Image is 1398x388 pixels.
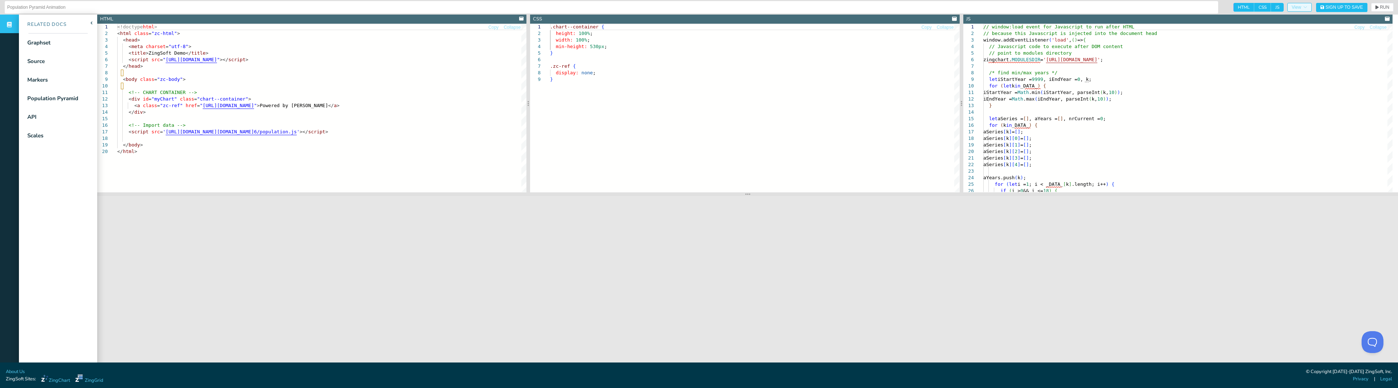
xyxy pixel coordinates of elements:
div: 13 [963,102,974,109]
span: Collapse [1370,25,1387,30]
span: > [140,63,143,69]
div: 7 [530,63,541,70]
span: = [160,57,163,62]
span: [ [1003,129,1006,134]
span: // window:load event for Javascript to run after H [983,24,1126,30]
span: in [1006,122,1012,128]
span: .zc-ref [550,63,570,69]
span: "zc-html" [151,31,177,36]
span: ( [1035,96,1038,102]
div: 4 [530,43,541,50]
span: class [180,96,194,102]
button: Copy [1354,24,1365,31]
div: 17 [97,129,108,135]
span: iStartYear, parseInt [1043,90,1100,95]
span: { [573,63,576,69]
span: > [248,96,251,102]
span: [ [1012,142,1015,148]
span: JS [1271,3,1284,12]
div: 9 [97,76,108,83]
span: 0 [1100,116,1103,121]
div: CSS [533,16,542,23]
div: 18 [963,135,974,142]
span: Math [1012,96,1023,102]
span: CSS [1254,3,1271,12]
span: ; [1029,142,1032,148]
div: 2 [530,30,541,37]
span: Copy [921,25,932,30]
span: = [197,103,200,108]
span: "zc-body" [157,77,183,82]
span: // because this Javascript is injected into the do [983,31,1126,36]
span: a [137,103,140,108]
button: Collapse [1369,24,1387,31]
div: 7 [963,63,974,70]
span: ; [590,31,593,36]
span: iEndYear = [983,96,1012,102]
div: 5 [97,50,108,56]
span: ( [1000,122,1003,128]
span: < [129,50,131,56]
span: src [151,129,160,134]
span: ] [1018,129,1020,134]
span: [URL][DOMAIN_NAME][DOMAIN_NAME] [166,129,254,134]
span: ] [1018,136,1020,141]
span: < [123,37,126,43]
span: Collapse [504,25,521,30]
span: ' [1097,57,1100,62]
span: } [550,50,553,56]
div: 4 [97,43,108,50]
div: 2 [97,30,108,37]
span: // point to modules directory [989,50,1071,56]
div: 9 [963,76,974,83]
span: > [245,57,248,62]
span: ] [1009,129,1012,134]
div: Scales [27,132,43,140]
div: 10 [963,83,974,89]
span: > [189,44,191,49]
span: ; [587,37,590,43]
span: Copy [1354,25,1365,30]
span: > [337,103,340,108]
div: 16 [963,122,974,129]
span: let [1003,83,1011,89]
span: > [137,37,140,43]
span: ] [1018,142,1020,148]
span: ] [1009,136,1012,141]
span: = [149,96,151,102]
span: ( [1100,90,1103,95]
iframe: Your browser does not support iframes. [97,196,1398,370]
button: Collapse [936,24,954,31]
span: script [228,57,245,62]
span: ; [1100,57,1103,62]
span: body [126,77,137,82]
a: Legal [1380,376,1392,383]
span: a [334,103,337,108]
span: = [166,44,169,49]
span: ( [1049,37,1052,43]
span: src [151,57,160,62]
a: About Us [6,368,25,375]
span: ) [1029,122,1032,128]
span: class [134,31,149,36]
span: , aYears = [1029,116,1057,121]
span: " [254,103,257,108]
div: 11 [97,89,108,96]
span: id [143,96,149,102]
span: [ [1023,142,1026,148]
div: Graphset [27,39,51,47]
span: aSeries [983,136,1003,141]
span: ; [593,70,596,75]
span: Collapse [937,25,954,30]
span: _DATA_ [1012,122,1029,128]
span: k [1003,122,1006,128]
span: script [131,57,149,62]
span: ) [1103,96,1106,102]
span: head [126,37,137,43]
span: Sign Up to Save [1326,5,1363,9]
span: ( [1000,83,1003,89]
div: Population Pyramid [27,94,78,103]
button: RUN [1371,3,1394,12]
span: [URL][DOMAIN_NAME] [203,103,254,108]
button: Copy [921,24,932,31]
